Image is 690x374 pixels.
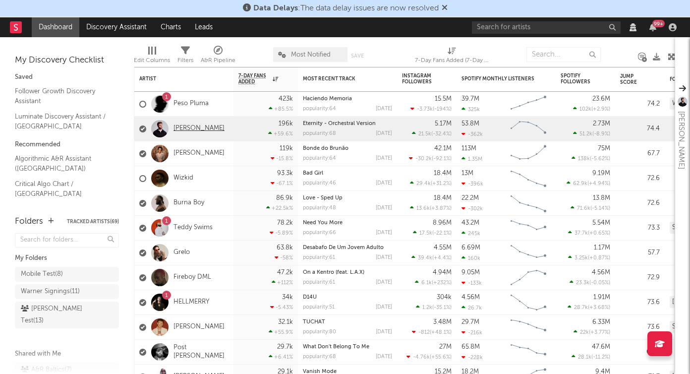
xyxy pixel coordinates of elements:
span: -92.1 % [433,156,450,162]
div: 72.6 [620,197,660,209]
div: 47.2k [277,269,293,276]
span: 13.6k [416,206,430,211]
span: Most Notified [291,52,331,58]
div: 4.55M [434,245,452,251]
div: [DATE] [376,354,392,360]
div: 74.2 [620,98,660,110]
span: 6.1k [421,280,432,286]
svg: Chart title [506,290,551,315]
div: Desabafo De Um Jovem Adulto [303,245,392,250]
div: Shared with Me [15,348,119,360]
div: -5.43 % [270,304,293,311]
a: Dashboard [32,17,79,37]
div: ( ) [568,230,610,236]
div: Mobile Test ( 8 ) [21,268,63,280]
div: ( ) [573,130,610,137]
div: popularity: 68 [303,354,336,360]
div: 73.6 [620,321,660,333]
div: 67.7 [620,148,660,160]
a: Fireboy DML [173,273,211,282]
div: ( ) [567,180,610,187]
div: -228k [461,354,483,361]
svg: Chart title [506,92,551,117]
div: 4.94M [433,269,452,276]
span: +48.1 % [431,330,450,335]
div: Love - Sped Up [303,195,392,201]
div: ( ) [412,329,452,335]
div: 57.7 [620,247,660,259]
div: +22.5k % [266,205,293,211]
div: 1.91M [593,294,610,301]
div: 1.35M [461,156,482,162]
div: 86.9k [276,195,293,201]
div: 72.9 [620,272,660,284]
div: On a Kentro (feat. L.A.X) [303,270,392,275]
span: +4.94 % [589,181,609,187]
div: A&R Pipeline [201,42,235,71]
div: ( ) [410,205,452,211]
a: HELLMERRY [173,298,209,307]
div: 27M [439,344,452,350]
div: 6.33M [592,319,610,325]
div: +59.6 % [268,130,293,137]
div: 26.7k [461,305,482,311]
div: -216k [461,329,482,336]
div: 1.17M [594,245,610,251]
div: [PERSON_NAME] [675,111,687,169]
span: 28.1k [578,355,591,360]
div: ( ) [572,354,610,360]
span: -22.1 % [434,231,450,236]
div: 74.4 [620,123,660,135]
span: -194 % [434,107,450,112]
svg: Chart title [506,166,551,191]
button: 99+ [649,23,656,31]
div: [DATE] [376,280,392,285]
a: Leads [188,17,220,37]
div: 93.3k [277,170,293,177]
div: 13M [461,170,473,177]
a: Follower Growth Discovery Assistant [15,86,109,106]
div: -5.89 % [270,230,293,236]
div: Most Recent Track [303,76,377,82]
div: 4.56M [461,294,480,301]
div: 160k [461,255,480,261]
div: Eternity - Orchestral Version [303,121,392,126]
span: 102k [579,107,591,112]
div: popularity: 46 [303,181,336,186]
div: Instagram Followers [402,73,437,85]
span: 29.4k [416,181,431,187]
a: Bonde do Brunão [303,146,348,151]
div: 66.0 [620,346,660,358]
div: 99 + [652,20,665,27]
span: +3.87 % [431,206,450,211]
div: Artist [139,76,214,82]
span: 23.3k [576,280,589,286]
div: 72.6 [620,173,660,185]
div: 4.56M [592,269,610,276]
a: Bad Girl [303,171,323,176]
div: Spotify Monthly Listeners [461,76,536,82]
span: -4.76k [413,355,430,360]
span: +232 % [433,280,450,286]
div: 2.73M [593,121,610,127]
div: 23.6M [592,96,610,102]
div: -302k [461,205,483,212]
div: [DATE] [376,181,392,186]
span: 3.25k [575,255,588,261]
div: 7-Day Fans Added (7-Day Fans Added) [415,42,489,71]
div: ( ) [409,155,452,162]
div: 5.54M [592,220,610,226]
div: 53.8M [461,121,479,127]
a: What Don't Belong To Me [303,344,369,350]
div: Recommended [15,139,119,151]
div: 75M [598,145,610,152]
div: 9.05M [461,269,480,276]
span: 22k [580,330,589,335]
div: 73.6 [620,297,660,309]
div: 325k [461,106,480,113]
div: 43.2M [461,220,479,226]
span: +0.65 % [589,231,609,236]
span: 138k [578,156,590,162]
span: +3.77 % [590,330,609,335]
div: 65.8M [461,344,480,350]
